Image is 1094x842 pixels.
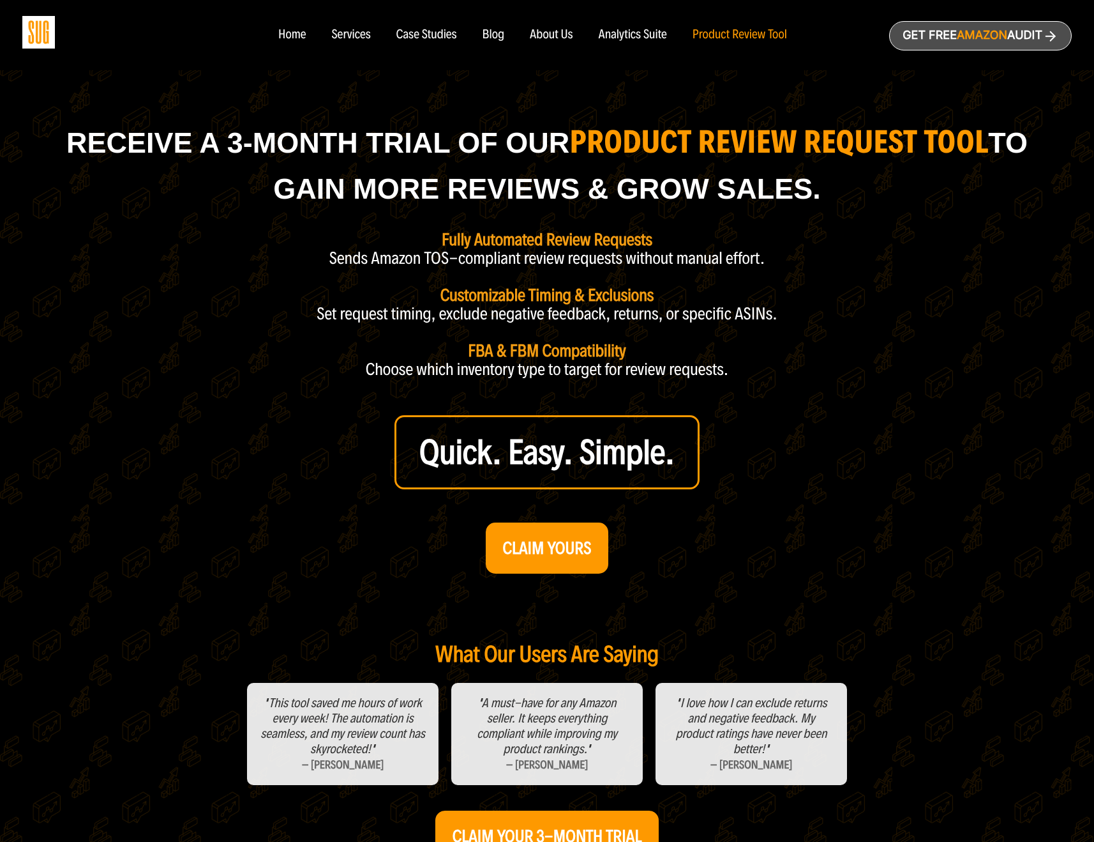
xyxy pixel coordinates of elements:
[464,757,630,772] p: – [PERSON_NAME]
[22,16,55,49] img: Sug
[530,28,573,42] a: About Us
[366,360,729,379] p: Choose which inventory type to target for review requests.
[396,28,457,42] a: Case Studies
[317,305,777,323] p: Set request timing, exclude negative feedback, returns, or specific ASINs.
[569,122,988,161] strong: product Review Request Tool
[464,696,630,757] p: "A must-have for any Amazon seller. It keeps everything compliant while improving my product rank...
[957,29,1007,42] span: Amazon
[260,696,426,757] p: "This tool saved me hours of work every week! The automation is seamless, and my review count has...
[440,285,654,305] strong: Customizable Timing & Exclusions
[419,432,675,473] strong: Quick. Easy. Simple.
[64,119,1030,212] h1: Receive a 3-month trial of our to Gain More Reviews & Grow Sales.
[329,249,765,268] p: Sends Amazon TOS-compliant review requests without manual effort.
[278,28,306,42] a: Home
[260,757,426,772] p: – [PERSON_NAME]
[503,538,592,558] strong: CLAIM YOURS
[668,696,834,757] p: "I love how I can exclude returns and negative feedback. My product ratings have never been better!"
[331,28,370,42] a: Services
[109,643,984,667] h2: What Our Users Are Saying
[668,757,834,772] p: – [PERSON_NAME]
[394,415,700,489] a: Quick. Easy. Simple.
[483,28,505,42] a: Blog
[693,28,787,42] a: Product Review Tool
[599,28,667,42] a: Analytics Suite
[442,229,652,250] strong: Fully Automated Review Requests
[468,341,626,361] strong: FBA & FBM Compatibility
[889,21,1072,50] a: Get freeAmazonAudit
[486,523,609,574] a: CLAIM YOURS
